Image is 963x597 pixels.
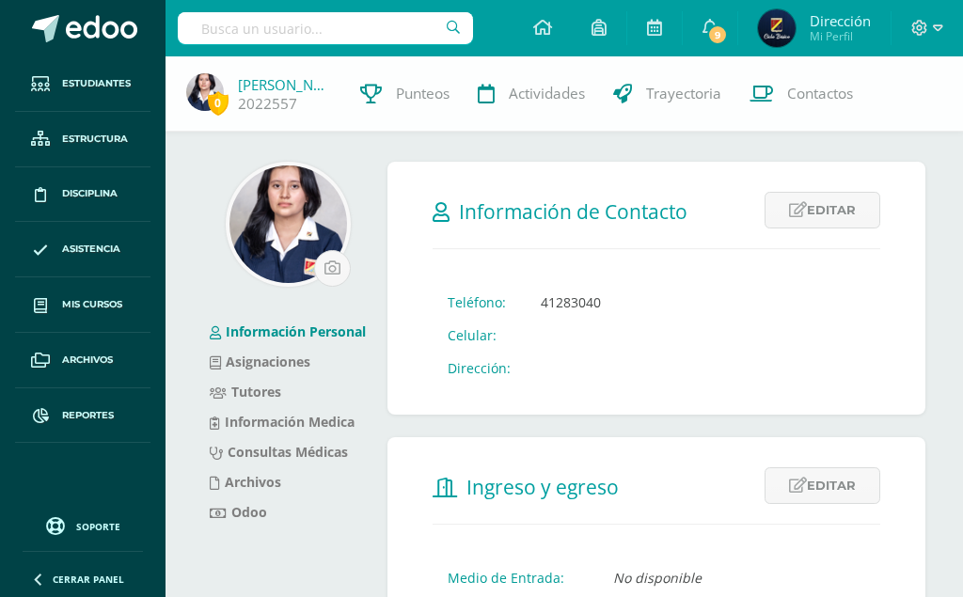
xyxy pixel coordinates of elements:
[208,91,229,115] span: 0
[15,277,150,333] a: Mis cursos
[210,383,281,401] a: Tutores
[210,503,267,521] a: Odoo
[464,56,599,132] a: Actividades
[62,408,114,423] span: Reportes
[396,84,450,103] span: Punteos
[210,353,310,370] a: Asignaciones
[466,474,619,500] span: Ingreso y egreso
[62,353,113,368] span: Archivos
[526,286,616,319] td: 41283040
[509,84,585,103] span: Actividades
[758,9,796,47] img: 0fb4cf2d5a8caa7c209baa70152fd11e.png
[210,443,348,461] a: Consultas Médicas
[210,413,355,431] a: Información Medica
[62,76,131,91] span: Estudiantes
[229,165,347,283] img: 3197c5ed899bef927b19911f1660ccc6.png
[765,192,880,228] a: Editar
[62,132,128,147] span: Estructura
[433,561,598,594] td: Medio de Entrada:
[787,84,853,103] span: Contactos
[186,73,224,111] img: c3379e3e316f8c350730d615da467e8b.png
[15,222,150,277] a: Asistencia
[76,520,120,533] span: Soporte
[238,94,297,114] a: 2022557
[810,28,871,44] span: Mi Perfil
[599,56,735,132] a: Trayectoria
[62,186,118,201] span: Disciplina
[53,573,124,586] span: Cerrar panel
[346,56,464,132] a: Punteos
[433,319,526,352] td: Celular:
[210,322,366,340] a: Información Personal
[178,12,473,44] input: Busca un usuario...
[810,11,871,30] span: Dirección
[459,198,687,225] span: Información de Contacto
[735,56,867,132] a: Contactos
[707,24,728,45] span: 9
[15,167,150,223] a: Disciplina
[433,352,526,385] td: Dirección:
[210,473,281,491] a: Archivos
[23,512,143,538] a: Soporte
[62,297,122,312] span: Mis cursos
[765,467,880,504] a: Editar
[15,388,150,444] a: Reportes
[15,112,150,167] a: Estructura
[15,333,150,388] a: Archivos
[238,75,332,94] a: [PERSON_NAME]
[62,242,120,257] span: Asistencia
[646,84,721,103] span: Trayectoria
[15,56,150,112] a: Estudiantes
[613,569,702,587] i: No disponible
[433,286,526,319] td: Teléfono:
